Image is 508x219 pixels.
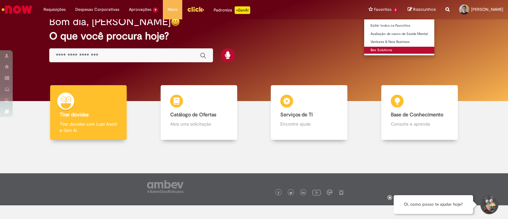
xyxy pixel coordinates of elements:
a: Exibir todos os Favoritos [364,22,434,29]
span: More [168,6,177,13]
p: Consulte e aprenda [391,121,448,127]
img: logo_footer_linkedin.png [302,191,305,195]
span: Aprovações [129,6,151,13]
img: logo_footer_workplace.png [327,189,332,195]
p: Abra uma solicitação [170,121,228,127]
b: Base de Conhecimento [391,112,443,118]
b: Catálogo de Ofertas [170,112,216,118]
div: Oi, como posso te ajudar hoje? [394,195,473,214]
img: click_logo_yellow_360x200.png [187,4,204,14]
a: Serviços de TI Encontre ajuda [254,85,364,140]
a: Base de Conhecimento Consulte e aprenda [364,85,475,140]
a: Catálogo de Ofertas Abra uma solicitação [144,85,254,140]
img: ServiceNow [1,3,33,16]
h2: Bom dia, [PERSON_NAME] [49,16,171,27]
b: Serviços de TI [280,112,313,118]
img: logo_footer_ambev_rotulo_gray.png [147,180,184,193]
a: Avaliação de casos de Saúde Mental [364,31,434,38]
p: Encontre ajuda [280,121,338,127]
h2: O que você procura hoje? [49,31,459,42]
button: Iniciar Conversa de Suporte [479,195,498,214]
span: [PERSON_NAME] [471,7,503,12]
span: 9 [153,7,158,13]
img: logo_footer_naosei.png [338,189,344,195]
ul: Favoritos [364,19,435,56]
p: Tirar dúvidas com Lupi Assist e Gen Ai [60,121,117,133]
img: logo_footer_youtube.png [312,188,321,196]
span: Despesas Corporativas [75,6,119,13]
span: Rascunhos [413,6,436,12]
a: Tirar dúvidas Tirar dúvidas com Lupi Assist e Gen Ai [33,85,144,140]
span: 3 [393,7,398,13]
div: Padroniza [214,6,250,14]
img: happy-face.png [171,17,180,26]
span: Requisições [43,6,66,13]
p: +GenAi [235,6,250,14]
a: Bex Solutions [364,47,434,54]
b: Tirar dúvidas [60,112,89,118]
img: logo_footer_twitter.png [289,191,292,195]
a: Rascunhos [408,7,436,13]
img: logo_footer_facebook.png [277,191,280,195]
a: Ventures & New Business [364,38,434,45]
span: Favoritos [374,6,391,13]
